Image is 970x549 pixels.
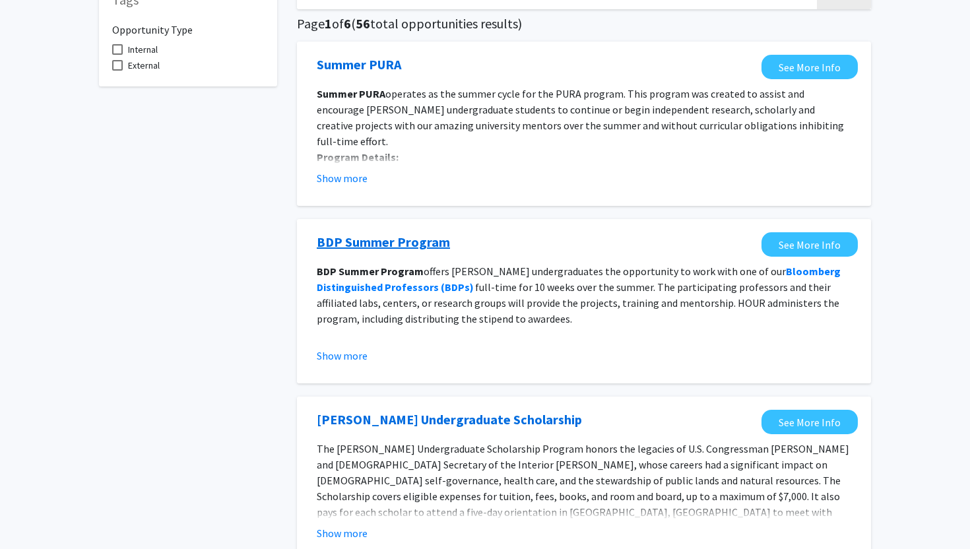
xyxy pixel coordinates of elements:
[297,16,871,32] h5: Page of ( total opportunities results)
[317,170,368,186] button: Show more
[325,15,332,32] span: 1
[344,15,351,32] span: 6
[317,87,844,148] span: operates as the summer cycle for the PURA program. This program was created to assist and encoura...
[761,55,858,79] a: Opens in a new tab
[128,57,160,73] span: External
[317,525,368,541] button: Show more
[761,410,858,434] a: Opens in a new tab
[317,410,582,430] a: Opens in a new tab
[112,13,264,36] h6: Opportunity Type
[317,348,368,364] button: Show more
[317,150,399,164] strong: Program Details:
[761,232,858,257] a: Opens in a new tab
[317,87,385,100] strong: Summer PURA
[317,265,424,278] strong: BDP Summer Program
[317,232,450,252] a: Opens in a new tab
[10,490,56,539] iframe: Chat
[317,55,401,75] a: Opens in a new tab
[356,15,370,32] span: 56
[317,263,851,327] p: offers [PERSON_NAME] undergraduates the opportunity to work with one of our full-time for 10 week...
[128,42,158,57] span: Internal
